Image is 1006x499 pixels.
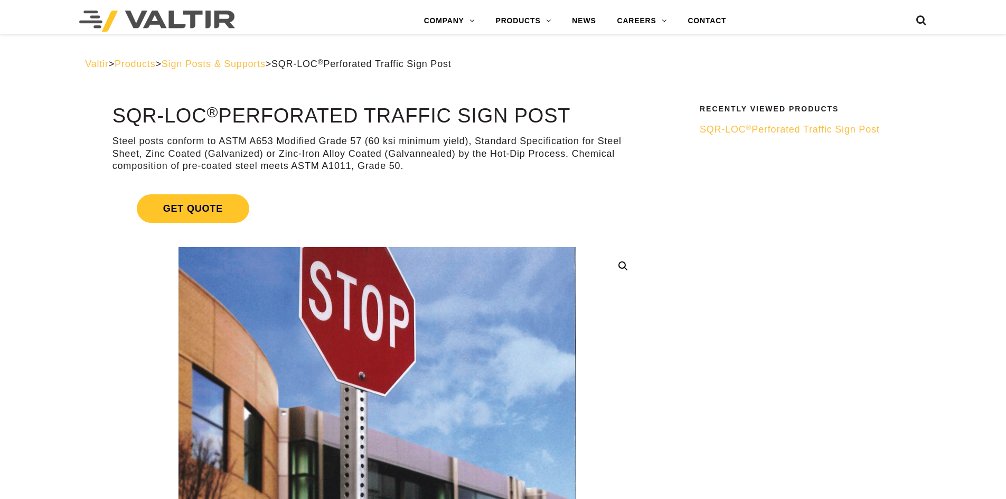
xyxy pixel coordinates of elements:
[85,58,921,70] div: > > >
[137,194,249,223] span: Get Quote
[746,124,752,131] sup: ®
[112,135,642,172] p: Steel posts conform to ASTM A653 Modified Grade 57 (60 ksi minimum yield), Standard Specification...
[318,58,324,66] sup: ®
[700,124,914,136] a: SQR-LOC®Perforated Traffic Sign Post
[561,11,606,32] a: NEWS
[162,59,266,69] a: Sign Posts & Supports
[112,182,642,236] a: Get Quote
[79,11,235,32] img: Valtir
[700,124,880,135] span: SQR-LOC Perforated Traffic Sign Post
[485,11,562,32] a: PRODUCTS
[677,11,737,32] a: CONTACT
[700,105,914,113] h2: Recently Viewed Products
[115,59,155,69] a: Products
[607,11,678,32] a: CAREERS
[112,105,642,127] h1: SQR-LOC Perforated Traffic Sign Post
[413,11,485,32] a: COMPANY
[271,59,452,69] span: SQR-LOC Perforated Traffic Sign Post
[85,59,108,69] a: Valtir
[206,103,218,120] sup: ®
